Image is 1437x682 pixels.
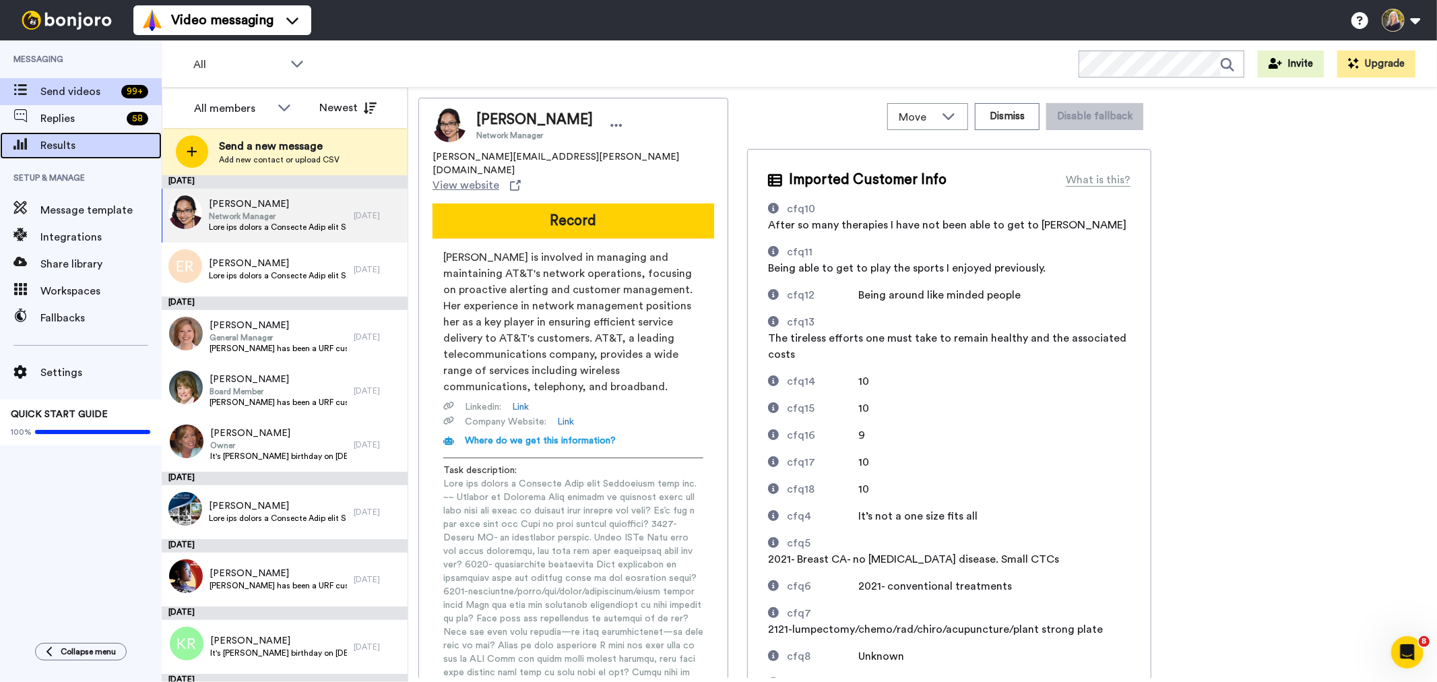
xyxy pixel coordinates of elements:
[40,202,162,218] span: Message template
[170,425,203,458] img: 6b42b4b4-1974-4445-be12-3c9bca5096a1.jpg
[210,451,347,462] span: It's [PERSON_NAME] birthday on [DEMOGRAPHIC_DATA] From automation: [URL][DOMAIN_NAME]
[169,559,203,593] img: 42d56070-daf8-4153-b10f-19eb25152d4f.jpg
[768,220,1126,230] span: After so many therapies I have not been able to get to [PERSON_NAME]
[171,11,274,30] span: Video messaging
[433,204,714,239] button: Record
[40,256,162,272] span: Share library
[219,154,340,165] span: Add new contact or upload CSV
[209,257,347,270] span: [PERSON_NAME]
[476,110,593,130] span: [PERSON_NAME]
[209,513,347,524] span: Lore ips dolors a Consecte Adip elit Seddo eius tem. ~~ Incidid ut Laboreet Dolo magnaal en admin...
[787,201,815,217] div: cfq10
[859,457,870,468] span: 10
[209,222,347,232] span: Lore ips dolors a Consecte Adip elit Seddoeiusm temp inc. ~~ Utlabor et Dolorema Aliq enimadm ve ...
[787,535,810,551] div: cfq5
[169,317,203,350] img: 20f6dcfe-1082-43eb-ad58-6834fc2be583.jpg
[169,371,203,404] img: 4a8e746f-e729-452d-87fc-65d0f3793557.jpg
[768,554,1059,565] span: 2021- Breast CA- no [MEDICAL_DATA] disease. Small CTCs
[787,578,811,594] div: cfq6
[899,109,935,125] span: Move
[210,634,347,648] span: [PERSON_NAME]
[975,103,1040,130] button: Dismiss
[210,567,347,580] span: [PERSON_NAME]
[193,57,284,73] span: All
[433,177,499,193] span: View website
[121,85,148,98] div: 99 +
[168,492,202,526] img: 61c76e7e-bc2c-40c9-b78a-1c62f81f8708.jpg
[194,100,271,117] div: All members
[859,511,978,522] span: It’s not a one size fits all
[40,283,162,299] span: Workspaces
[354,439,401,450] div: [DATE]
[162,607,408,620] div: [DATE]
[11,427,32,437] span: 100%
[168,195,202,229] img: 9440ea9f-c952-4fb5-ac2f-5db07cbc72f4.jpg
[40,365,162,381] span: Settings
[210,427,347,440] span: [PERSON_NAME]
[787,427,815,443] div: cfq16
[433,150,714,177] span: [PERSON_NAME][EMAIL_ADDRESS][PERSON_NAME][DOMAIN_NAME]
[210,386,347,397] span: Board Member
[787,648,810,664] div: cfq8
[40,137,162,154] span: Results
[210,648,347,658] span: It's [PERSON_NAME] birthday on [DEMOGRAPHIC_DATA] From automation: [URL][DOMAIN_NAME]
[476,130,593,141] span: Network Manager
[787,314,815,330] div: cfq13
[40,310,162,326] span: Fallbacks
[443,249,703,395] span: [PERSON_NAME] is involved in managing and maintaining AT&T's network operations, focusing on proa...
[465,436,616,445] span: Where do we get this information?
[465,400,501,414] span: Linkedin :
[168,249,202,283] img: er.png
[1046,103,1143,130] button: Disable fallback
[859,403,870,414] span: 10
[210,580,347,591] span: [PERSON_NAME] has been a URF customer for 2 weeks. What type of health challenges are you facing?...
[787,244,812,260] div: cfq11
[1391,636,1424,669] iframe: Intercom live chat
[40,84,116,100] span: Send videos
[512,400,529,414] a: Link
[354,642,401,652] div: [DATE]
[16,11,117,30] img: bj-logo-header-white.svg
[789,170,947,190] span: Imported Customer Info
[465,415,546,429] span: Company Website :
[354,507,401,518] div: [DATE]
[162,175,408,189] div: [DATE]
[35,643,127,660] button: Collapse menu
[859,430,866,441] span: 9
[768,624,1103,635] span: 2121-lumpectomy/chemo/rad/chiro/acupuncture/plant strong plate
[1337,51,1415,77] button: Upgrade
[433,108,466,142] img: Image of Jacqueline Lindsay
[859,581,1013,592] span: 2021- conventional treatments
[354,210,401,221] div: [DATE]
[787,508,811,524] div: cfq4
[1066,172,1130,188] div: What is this?
[210,397,347,408] span: [PERSON_NAME] has been a URF customer for 2 weeks. What type of health challenges are you facing?...
[209,499,347,513] span: [PERSON_NAME]
[443,464,538,477] span: Task description :
[209,211,347,222] span: Network Manager
[210,373,347,386] span: [PERSON_NAME]
[127,112,148,125] div: 58
[210,319,347,332] span: [PERSON_NAME]
[768,263,1046,274] span: Being able to get to play the sports I enjoyed previously.
[162,472,408,485] div: [DATE]
[787,454,815,470] div: cfq17
[859,376,870,387] span: 10
[209,197,347,211] span: [PERSON_NAME]
[141,9,163,31] img: vm-color.svg
[787,400,815,416] div: cfq15
[354,332,401,342] div: [DATE]
[309,94,387,121] button: Newest
[859,484,870,495] span: 10
[354,264,401,275] div: [DATE]
[859,290,1021,301] span: Being around like minded people
[219,138,340,154] span: Send a new message
[433,177,521,193] a: View website
[210,343,347,354] span: [PERSON_NAME] has been a URF customer for 2 weeks. What type of health challenges are you facing?...
[557,415,574,429] a: Link
[787,373,815,390] div: cfq14
[210,332,347,343] span: General Manager
[859,651,905,662] span: Unknown
[354,574,401,585] div: [DATE]
[40,111,121,127] span: Replies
